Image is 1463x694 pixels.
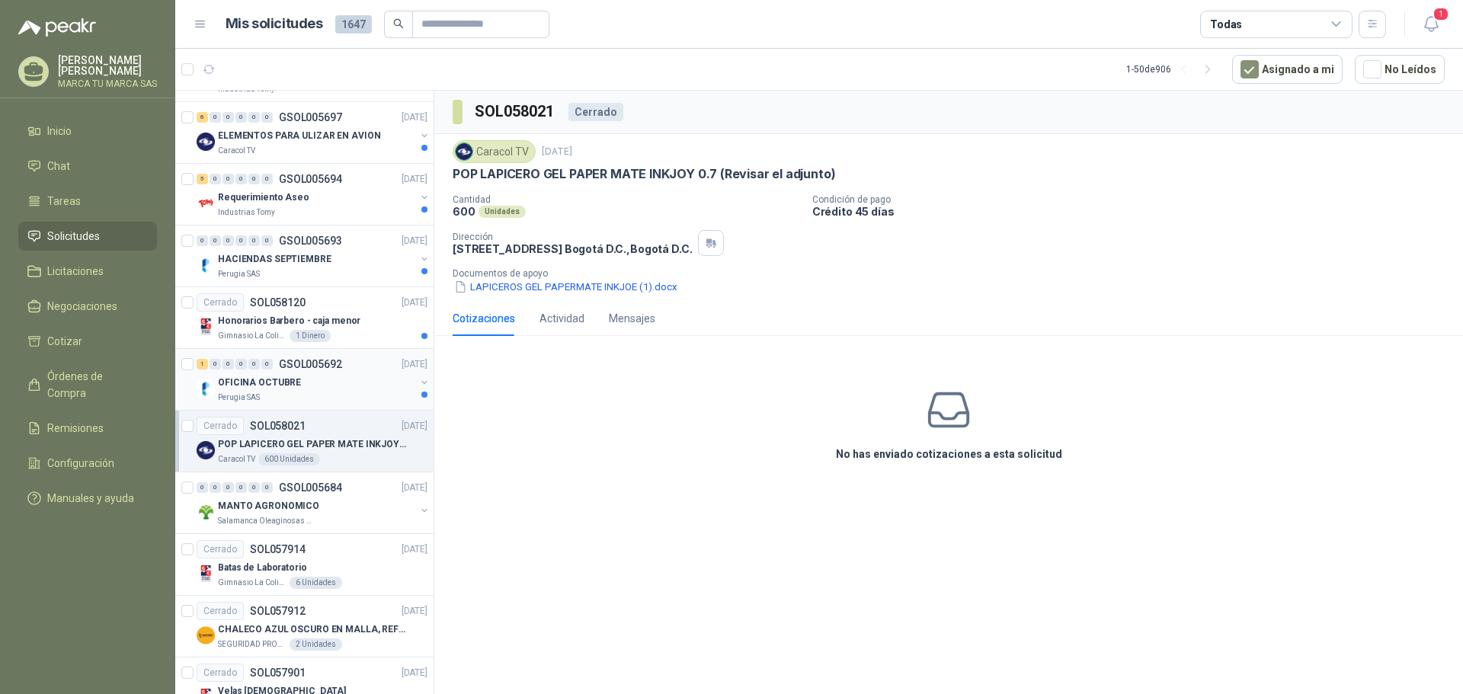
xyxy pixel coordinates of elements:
div: 0 [248,174,260,184]
p: POP LAPICERO GEL PAPER MATE INKJOY 0.7 (Revisar el adjunto) [218,437,408,452]
a: 0 0 0 0 0 0 GSOL005684[DATE] Company LogoMANTO AGRONOMICOSalamanca Oleaginosas SAS [197,478,431,527]
p: ELEMENTOS PARA ULIZAR EN AVION [218,129,380,143]
p: [DATE] [402,110,427,125]
p: POP LAPICERO GEL PAPER MATE INKJOY 0.7 (Revisar el adjunto) [453,166,835,182]
div: 600 Unidades [258,453,320,465]
p: CHALECO AZUL OSCURO EN MALLA, REFLECTIVO [218,622,408,637]
p: Documentos de apoyo [453,268,1457,279]
span: Chat [47,158,70,174]
div: 0 [235,482,247,493]
p: OFICINA OCTUBRE [218,376,301,390]
div: 1 [197,359,208,369]
span: Cotizar [47,333,82,350]
p: GSOL005693 [279,235,342,246]
a: 1 0 0 0 0 0 GSOL005692[DATE] Company LogoOFICINA OCTUBREPerugia SAS [197,355,431,404]
p: Perugia SAS [218,392,260,404]
p: HACIENDAS SEPTIEMBRE [218,252,331,267]
div: 1 - 50 de 906 [1126,57,1220,82]
div: 0 [222,359,234,369]
a: CerradoSOL058120[DATE] Company LogoHonorarios Barbero - caja menorGimnasio La Colina1 Dinero [175,287,434,349]
a: Inicio [18,117,157,146]
a: 5 0 0 0 0 0 GSOL005694[DATE] Company LogoRequerimiento AseoIndustrias Tomy [197,170,431,219]
span: Manuales y ayuda [47,490,134,507]
p: [DATE] [402,542,427,557]
img: Company Logo [197,503,215,521]
p: SOL057901 [250,667,306,678]
p: SOL057912 [250,606,306,616]
span: Inicio [47,123,72,139]
div: 0 [248,359,260,369]
div: Cerrado [197,540,244,558]
p: [DATE] [402,357,427,372]
a: Cotizar [18,327,157,356]
img: Company Logo [197,626,215,644]
p: Gimnasio La Colina [218,577,287,589]
img: Company Logo [197,379,215,398]
div: 1 Dinero [290,330,331,342]
p: [DATE] [402,234,427,248]
div: Unidades [479,206,526,218]
button: No Leídos [1355,55,1445,84]
span: Órdenes de Compra [47,368,142,401]
a: Solicitudes [18,222,157,251]
p: MANTO AGRONOMICO [218,499,319,513]
p: [DATE] [402,481,427,495]
h3: SOL058021 [475,100,556,123]
div: 0 [248,112,260,123]
a: Configuración [18,449,157,478]
div: 0 [210,235,221,246]
p: Perugia SAS [218,268,260,280]
div: Cotizaciones [453,310,515,327]
div: 0 [235,112,247,123]
div: Cerrado [197,664,244,682]
img: Company Logo [197,133,215,151]
p: Caracol TV [218,145,255,157]
h1: Mis solicitudes [226,13,323,35]
div: 0 [210,482,221,493]
div: 0 [248,482,260,493]
div: 0 [197,482,208,493]
p: GSOL005692 [279,359,342,369]
div: 2 Unidades [290,638,342,651]
img: Company Logo [197,564,215,583]
a: Licitaciones [18,257,157,286]
p: [DATE] [402,604,427,619]
a: Chat [18,152,157,181]
div: Cerrado [197,417,244,435]
p: SOL058120 [250,297,306,308]
div: 0 [261,482,273,493]
div: 5 [197,174,208,184]
p: Salamanca Oleaginosas SAS [218,515,314,527]
img: Company Logo [197,194,215,213]
div: 0 [210,112,221,123]
a: CerradoSOL057914[DATE] Company LogoBatas de LaboratorioGimnasio La Colina6 Unidades [175,534,434,596]
div: 0 [197,235,208,246]
img: Company Logo [197,318,215,336]
div: 6 [197,112,208,123]
a: Órdenes de Compra [18,362,157,408]
div: Cerrado [197,293,244,312]
a: Negociaciones [18,292,157,321]
a: CerradoSOL057912[DATE] Company LogoCHALECO AZUL OSCURO EN MALLA, REFLECTIVOSEGURIDAD PROVISER LTD... [175,596,434,657]
div: Mensajes [609,310,655,327]
p: SEGURIDAD PROVISER LTDA [218,638,287,651]
span: Tareas [47,193,81,209]
div: Caracol TV [453,140,536,163]
p: GSOL005694 [279,174,342,184]
p: Gimnasio La Colina [218,330,287,342]
p: Cantidad [453,194,800,205]
div: 0 [235,235,247,246]
img: Company Logo [456,143,472,160]
p: [DATE] [402,419,427,433]
a: Remisiones [18,414,157,443]
p: [DATE] [402,666,427,680]
p: Caracol TV [218,453,255,465]
p: Condición de pago [812,194,1457,205]
button: 1 [1417,11,1445,38]
p: 600 [453,205,475,218]
a: 6 0 0 0 0 0 GSOL005697[DATE] Company LogoELEMENTOS PARA ULIZAR EN AVIONCaracol TV [197,108,431,157]
div: 0 [261,359,273,369]
p: Honorarios Barbero - caja menor [218,314,360,328]
p: [DATE] [402,296,427,310]
p: MARCA TU MARCA SAS [58,79,157,88]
